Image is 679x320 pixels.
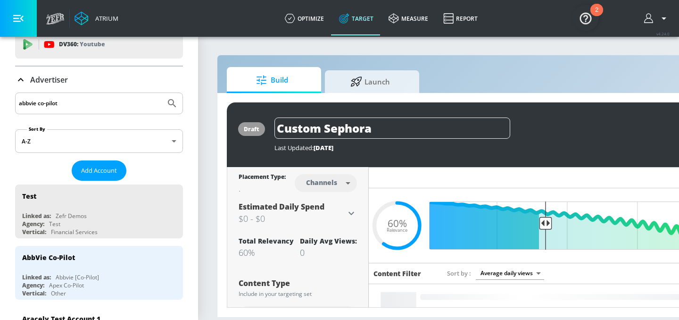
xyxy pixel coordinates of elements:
span: [DATE] [314,143,333,152]
div: Financial Services [51,228,98,236]
div: Total Relevancy [239,236,294,245]
div: Test [49,220,60,228]
div: TestLinked as:Zefr DemosAgency:TestVertical:Financial Services [15,185,183,238]
div: AbbVie Co-Pilot [22,253,75,262]
span: Estimated Daily Spend [239,202,324,212]
div: AbbVie Co-PilotLinked as:Abbvie [Co-Pilot]Agency:Apex Co-PilotVertical:Other [15,246,183,300]
div: Linked as: [22,212,51,220]
div: draft [244,125,259,133]
div: Vertical: [22,228,46,236]
button: Open Resource Center, 2 new notifications [572,5,599,31]
div: 0 [300,247,357,258]
div: Abbvie [Co-Pilot] [56,273,99,281]
span: v 4.24.0 [656,31,670,36]
div: Include in your targeting set [239,291,357,297]
span: Relevance [387,228,407,233]
div: 2 [595,10,598,22]
p: Youtube [80,39,105,49]
div: Daily Avg Views: [300,236,357,245]
span: Launch [334,70,406,93]
span: 60% [388,218,407,228]
a: Atrium [75,11,118,25]
button: Add Account [72,160,126,181]
div: Advertiser [15,67,183,93]
a: measure [381,1,436,35]
h6: Content Filter [373,269,421,278]
a: optimize [277,1,331,35]
div: Estimated Daily Spend$0 - $0 [239,202,357,225]
div: Agency: [22,220,44,228]
div: Other [51,289,66,297]
a: Report [436,1,485,35]
label: Sort By [27,126,47,132]
h3: $0 - $0 [239,212,346,225]
span: Add Account [81,165,117,176]
div: Placement Type: [239,173,286,183]
div: Test [22,192,36,201]
div: Atrium [91,14,118,23]
div: 60% [239,247,294,258]
p: DV360: [59,39,105,50]
div: Content Type [239,279,357,287]
div: Channels [301,178,342,186]
div: Zefr Demos [56,212,87,220]
div: Linked as: [22,273,51,281]
input: Search by name [19,97,162,109]
div: Vertical: [22,289,46,297]
a: Target [331,1,381,35]
div: Agency: [22,281,44,289]
button: Submit Search [162,93,182,114]
div: Apex Co-Pilot [49,281,84,289]
p: Advertiser [30,75,68,85]
div: A-Z [15,129,183,153]
span: Build [236,69,308,92]
span: Sort by [447,269,471,278]
div: Average daily views [476,267,544,279]
div: DV360: Youtube [15,30,183,59]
